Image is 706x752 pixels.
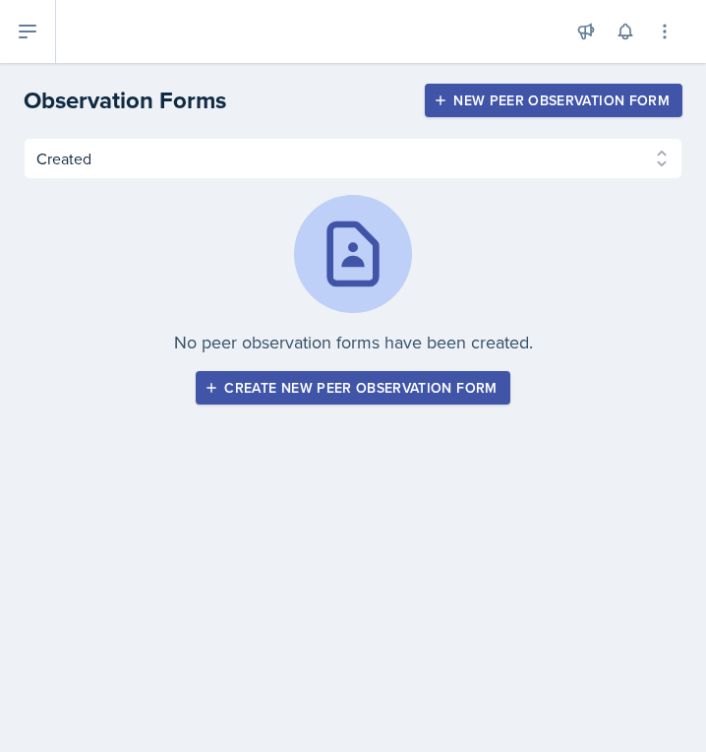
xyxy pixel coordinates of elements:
button: Create new peer observation form [196,371,509,405]
div: New Peer Observation Form [438,93,670,108]
div: Create new peer observation form [208,380,497,396]
h2: Observation Forms [24,83,226,118]
p: No peer observation forms have been created. [174,329,533,355]
button: New Peer Observation Form [425,84,682,117]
